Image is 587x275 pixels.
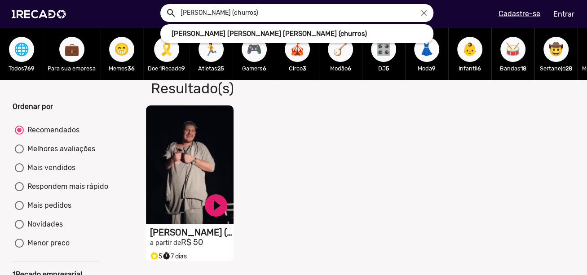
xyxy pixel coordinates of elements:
[419,8,429,18] i: close
[339,30,367,38] b: (churros)
[283,30,337,38] b: [PERSON_NAME]
[227,30,281,38] b: [PERSON_NAME]
[174,4,434,22] input: Pesquisar...
[163,4,178,20] button: Example home icon
[166,8,177,18] mat-icon: Example home icon
[172,30,225,38] b: [PERSON_NAME]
